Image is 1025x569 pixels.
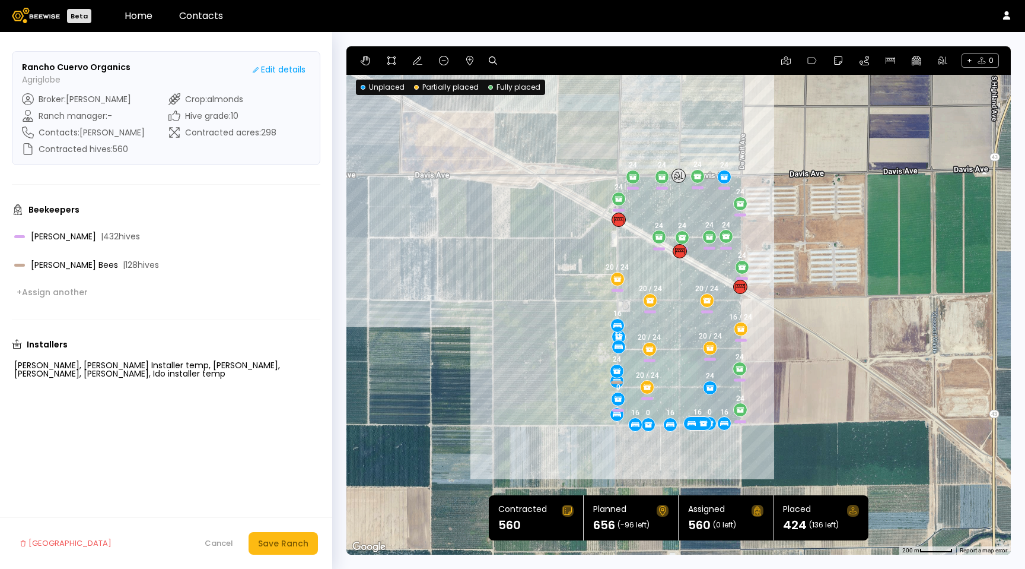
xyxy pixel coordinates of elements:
div: Contracted acres : 298 [168,127,276,138]
h3: Rancho Cuervo Organics [22,61,130,74]
div: 24 [722,221,730,229]
div: 24 [705,221,714,229]
div: Hive grade : 10 [168,110,276,122]
div: 24 [738,251,746,260]
span: + 0 [962,53,999,68]
a: Report a map error [960,547,1007,554]
div: Placed [783,505,811,517]
div: Unplaced [361,82,405,93]
div: 20 / 24 [636,371,659,380]
div: Assigned [688,505,725,517]
span: (0 left) [713,521,736,529]
span: (-96 left) [617,521,650,529]
p: Agriglobe [22,74,130,86]
div: 24 [706,372,714,380]
div: Contracted [498,505,547,517]
span: 200 m [902,547,919,554]
div: 16 [631,409,639,417]
div: 20 / 24 [639,284,662,293]
div: Edit details [253,64,305,76]
div: [PERSON_NAME] Bees|128hives [12,255,320,274]
div: 24 [736,353,744,361]
div: 20 / 24 [699,332,722,340]
div: 0 [708,408,712,416]
div: [PERSON_NAME]|432hives [12,227,320,246]
div: 24 [655,222,663,230]
div: [PERSON_NAME] Bees [14,261,282,269]
div: 16 [693,408,702,416]
button: Edit details [248,61,310,78]
div: 0 [646,409,650,417]
div: 24 [736,188,744,196]
div: [PERSON_NAME], [PERSON_NAME] Installer temp, [PERSON_NAME], [PERSON_NAME], [PERSON_NAME], Ido ins... [12,359,320,380]
div: [PERSON_NAME] [14,232,282,241]
span: | 128 hives [123,261,159,269]
div: Save Ranch [258,537,308,550]
h1: 560 [688,519,711,531]
div: 24 [613,355,621,363]
span: (136 left) [809,521,839,529]
div: + Assign another [17,287,88,298]
h3: Installers [27,340,68,349]
div: 16 [666,409,674,417]
div: 24 [629,161,637,169]
img: Beewise logo [12,8,60,23]
a: Contacts [179,9,223,23]
button: [GEOGRAPHIC_DATA] [14,532,117,555]
button: Map Scale: 200 m per 52 pixels [899,546,956,555]
button: +Assign another [12,284,93,301]
div: 20 / 24 [606,263,629,271]
div: 24 [678,222,686,230]
div: Contacts : [PERSON_NAME] [22,127,145,138]
img: Google [349,539,389,555]
span: | 432 hives [101,232,140,241]
div: Partially placed [414,82,479,93]
div: Planned [593,505,626,517]
div: [GEOGRAPHIC_DATA] [20,538,112,549]
button: Cancel [199,534,239,553]
div: [PERSON_NAME], [PERSON_NAME] Installer temp, [PERSON_NAME], [PERSON_NAME], [PERSON_NAME], Ido ins... [14,361,301,378]
div: Ranch manager : - [22,110,145,122]
div: 16 [720,408,728,416]
div: Broker : [PERSON_NAME] [22,93,145,105]
h1: 656 [593,519,615,531]
div: Crop : almonds [168,93,276,105]
h3: Beekeepers [28,206,79,214]
div: 24 [693,160,702,169]
a: Open this area in Google Maps (opens a new window) [349,539,389,555]
a: Home [125,9,152,23]
div: 16 [613,309,622,318]
button: Save Ranch [249,532,318,555]
div: 24 [658,161,666,169]
div: Contracted hives : 560 [22,143,145,155]
div: 20 / 24 [638,333,661,342]
div: 24 [720,161,728,169]
h1: 424 [783,519,807,531]
div: Fully placed [488,82,540,93]
div: 24 [736,394,744,403]
div: 24 [615,183,623,191]
div: 16 [615,331,623,339]
div: 0 [616,383,620,391]
h1: 560 [498,519,521,531]
div: Cancel [205,538,233,549]
div: 20 / 24 [695,284,718,293]
div: Beta [67,9,91,23]
div: 16 / 24 [729,313,752,321]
